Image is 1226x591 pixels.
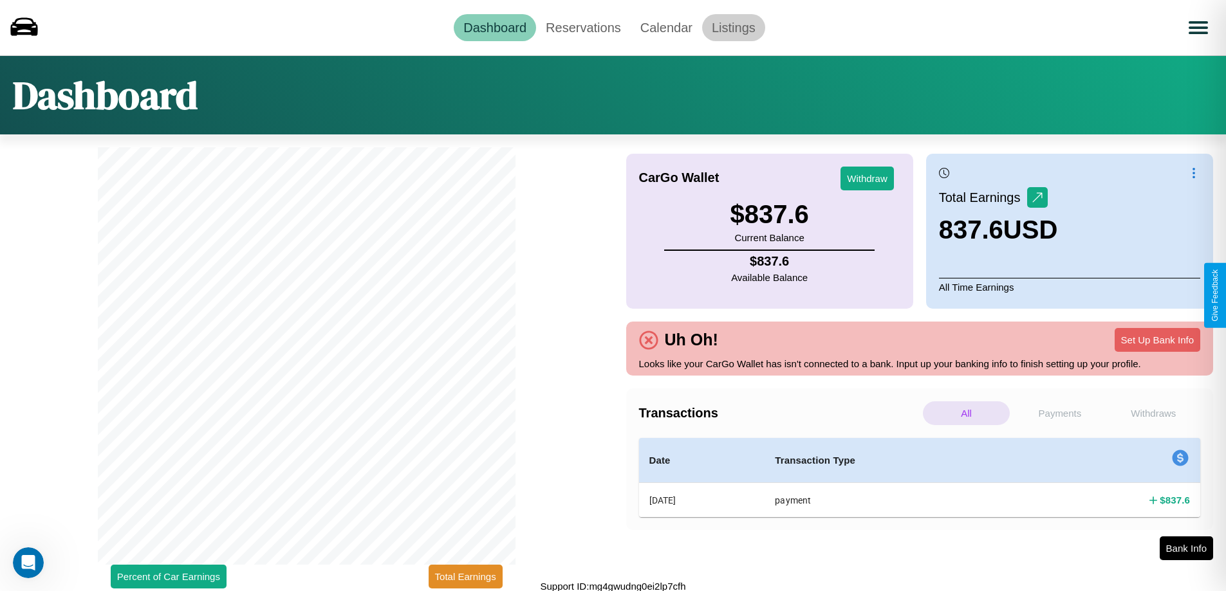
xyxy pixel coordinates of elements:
[730,200,808,229] h3: $ 837.6
[939,278,1200,296] p: All Time Earnings
[765,483,1032,518] th: payment
[429,565,503,588] button: Total Earnings
[536,14,631,41] a: Reservations
[1160,493,1190,507] h4: $ 837.6
[111,565,227,588] button: Percent of Car Earnings
[639,170,720,185] h4: CarGo Wallet
[1115,328,1200,352] button: Set Up Bank Info
[775,453,1021,468] h4: Transaction Type
[923,401,1010,425] p: All
[639,438,1201,517] table: simple table
[939,186,1027,209] p: Total Earnings
[731,269,808,286] p: Available Balance
[639,406,920,421] h4: Transactions
[939,215,1058,244] h3: 837.6 USD
[1016,401,1103,425] p: Payments
[702,14,765,41] a: Listings
[454,14,536,41] a: Dashboard
[631,14,702,41] a: Calendar
[658,331,725,349] h4: Uh Oh!
[730,229,808,246] p: Current Balance
[1211,269,1220,322] div: Give Feedback
[1110,401,1197,425] p: Withdraws
[731,254,808,269] h4: $ 837.6
[1180,10,1216,46] button: Open menu
[1160,536,1213,560] button: Bank Info
[639,483,765,518] th: [DATE]
[13,69,198,122] h1: Dashboard
[649,453,755,468] h4: Date
[841,167,894,190] button: Withdraw
[13,547,44,578] iframe: Intercom live chat
[639,355,1201,372] p: Looks like your CarGo Wallet has isn't connected to a bank. Input up your banking info to finish ...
